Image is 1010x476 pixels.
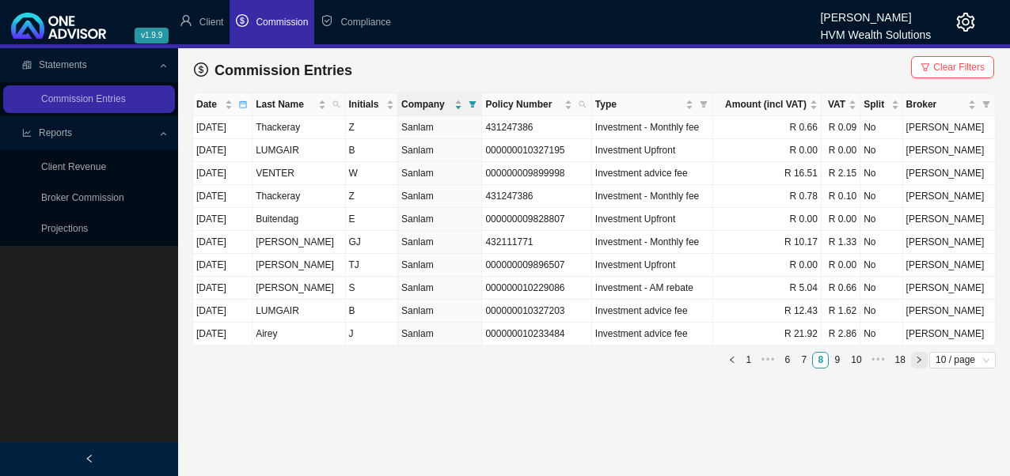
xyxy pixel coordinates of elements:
[796,353,811,368] a: 7
[193,185,252,208] td: [DATE]
[401,259,434,270] span: Sanlam
[595,236,699,247] span: Investment - Monthly fee
[321,14,333,27] span: safety
[239,100,247,108] span: calendar
[822,277,860,300] td: R 0.66
[911,352,928,368] li: Next Page
[830,353,845,368] a: 9
[740,352,757,368] li: 1
[252,231,345,254] td: [PERSON_NAME]
[401,191,434,202] span: Sanlam
[349,96,383,112] span: Initials
[401,328,434,339] span: Sanlam
[41,93,126,104] a: Commission Entries
[346,300,398,323] td: B
[196,96,222,112] span: Date
[595,145,675,156] span: Investment Upfront
[906,168,985,179] span: [PERSON_NAME]
[215,62,352,78] span: Commission Entries
[592,93,713,116] th: Type
[401,305,434,316] span: Sanlam
[713,139,822,162] td: R 0.00
[713,185,822,208] td: R 0.78
[860,254,902,277] td: No
[346,185,398,208] td: Z
[906,259,985,270] span: [PERSON_NAME]
[482,300,591,323] td: 000000010327203
[864,96,887,112] span: Split
[890,352,911,368] li: 18
[780,353,795,368] a: 6
[822,162,860,185] td: R 2.15
[860,277,902,300] td: No
[469,100,477,108] span: filter
[713,231,822,254] td: R 10.17
[401,282,434,293] span: Sanlam
[595,328,688,339] span: Investment advice fee
[401,122,434,133] span: Sanlam
[595,282,693,293] span: Investment - AM rebate
[820,4,931,21] div: [PERSON_NAME]
[860,231,902,254] td: No
[193,116,252,139] td: [DATE]
[193,323,252,346] td: [DATE]
[199,17,224,28] span: Client
[915,356,923,364] span: right
[929,352,996,368] div: Page Size
[812,352,829,368] li: 8
[906,236,985,247] span: [PERSON_NAME]
[822,116,860,139] td: R 0.09
[860,162,902,185] td: No
[713,300,822,323] td: R 12.43
[575,93,590,115] span: search
[85,454,94,463] span: left
[741,353,756,368] a: 1
[193,93,252,116] th: Date
[252,254,345,277] td: [PERSON_NAME]
[860,323,902,346] td: No
[236,14,249,27] span: dollar
[860,300,902,323] td: No
[401,168,434,179] span: Sanlam
[482,231,591,254] td: 432111771
[723,352,740,368] button: left
[757,352,779,368] span: •••
[911,56,994,78] button: Clear Filters
[252,162,345,185] td: VENTER
[982,100,990,108] span: filter
[346,254,398,277] td: TJ
[252,277,345,300] td: [PERSON_NAME]
[713,254,822,277] td: R 0.00
[11,13,106,39] img: 2df55531c6924b55f21c4cf5d4484680-logo-light.svg
[728,356,736,364] span: left
[820,21,931,39] div: HVM Wealth Solutions
[845,352,867,368] li: 10
[22,60,32,70] span: reconciliation
[822,185,860,208] td: R 0.10
[252,185,345,208] td: Thackeray
[39,59,87,70] span: Statements
[346,208,398,231] td: E
[860,208,902,231] td: No
[482,254,591,277] td: 000000009896507
[193,231,252,254] td: [DATE]
[723,352,740,368] li: Previous Page
[193,139,252,162] td: [DATE]
[579,100,587,108] span: search
[906,191,985,202] span: [PERSON_NAME]
[252,208,345,231] td: Buitendag
[340,17,390,28] span: Compliance
[252,300,345,323] td: LUMGAIR
[713,116,822,139] td: R 0.66
[795,352,812,368] li: 7
[956,13,975,32] span: setting
[252,139,345,162] td: LUMGAIR
[822,208,860,231] td: R 0.00
[346,116,398,139] td: Z
[822,300,860,323] td: R 1.62
[482,93,591,116] th: Policy Number
[921,62,930,72] span: filter
[713,277,822,300] td: R 5.04
[813,353,828,368] a: 8
[906,213,985,225] span: [PERSON_NAME]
